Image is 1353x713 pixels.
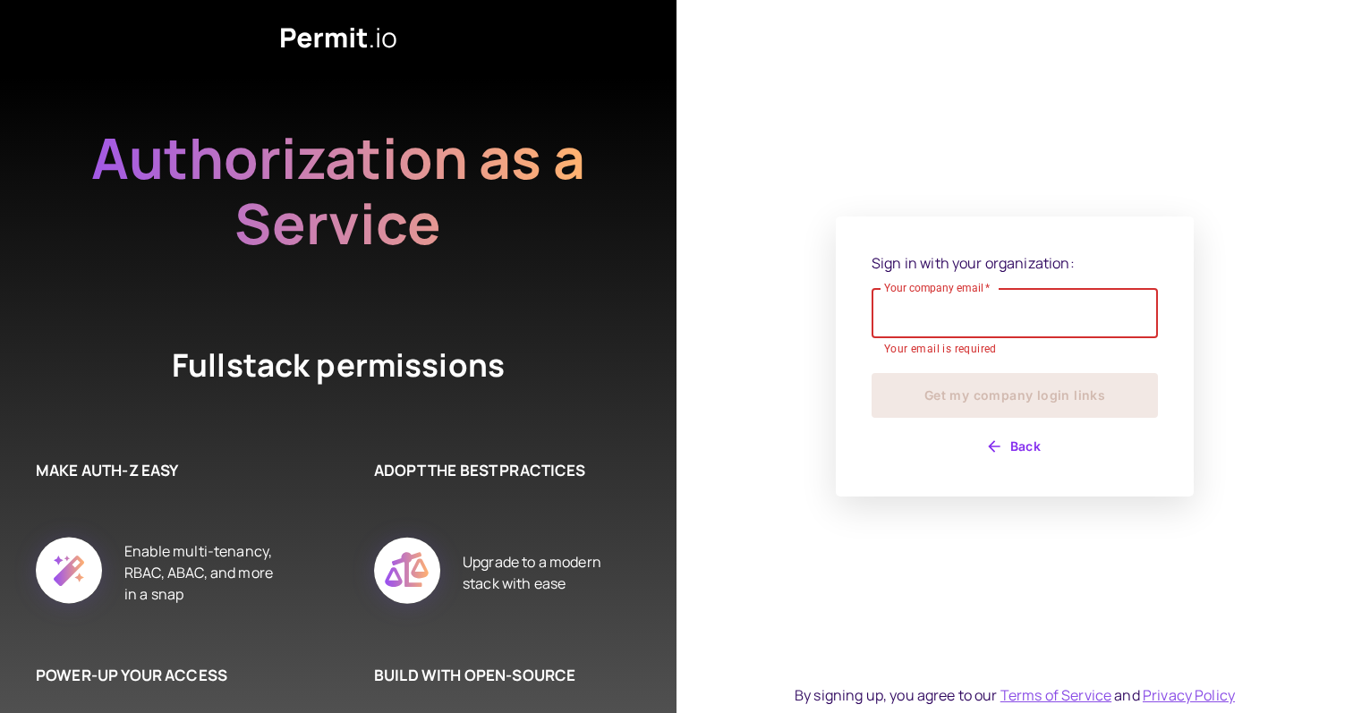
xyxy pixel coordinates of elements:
h6: MAKE AUTH-Z EASY [36,459,285,482]
label: Your company email [884,280,991,295]
h6: BUILD WITH OPEN-SOURCE [374,664,623,687]
p: Your email is required [884,341,1145,359]
a: Privacy Policy [1143,685,1235,705]
div: Enable multi-tenancy, RBAC, ABAC, and more in a snap [124,517,285,628]
div: By signing up, you agree to our and [795,684,1235,706]
p: Sign in with your organization: [872,252,1158,274]
h4: Fullstack permissions [106,344,571,387]
button: Get my company login links [872,373,1158,418]
button: Back [872,432,1158,461]
h6: ADOPT THE BEST PRACTICES [374,459,623,482]
a: Terms of Service [1000,685,1111,705]
h6: POWER-UP YOUR ACCESS [36,664,285,687]
h2: Authorization as a Service [34,125,642,256]
div: Upgrade to a modern stack with ease [463,517,623,628]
